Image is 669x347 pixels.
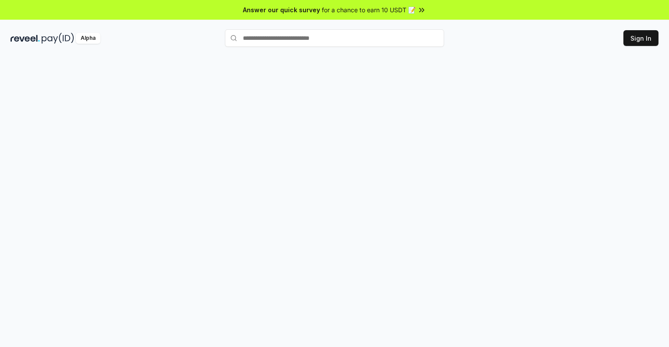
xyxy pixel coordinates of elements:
[322,5,416,14] span: for a chance to earn 10 USDT 📝
[243,5,320,14] span: Answer our quick survey
[623,30,658,46] button: Sign In
[76,33,100,44] div: Alpha
[42,33,74,44] img: pay_id
[11,33,40,44] img: reveel_dark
